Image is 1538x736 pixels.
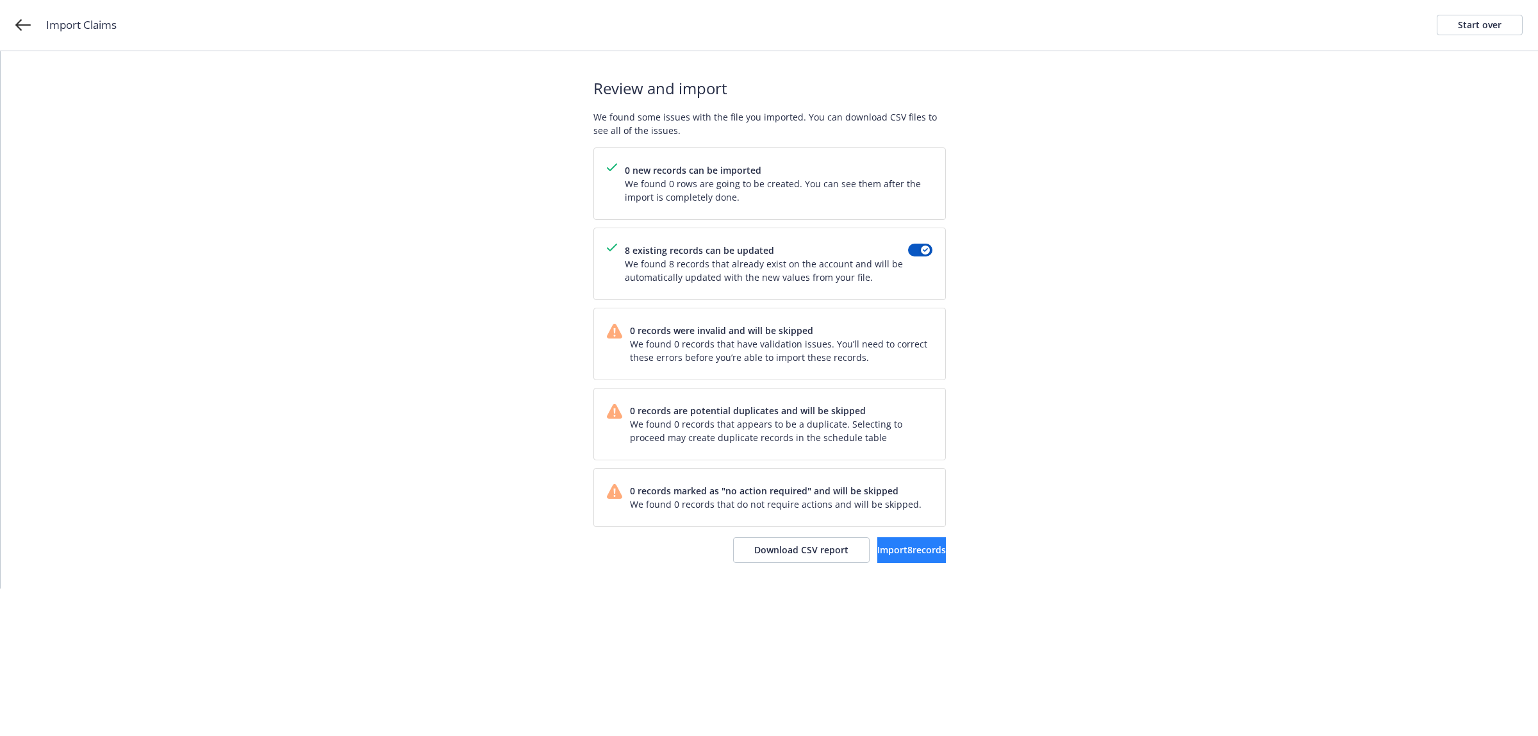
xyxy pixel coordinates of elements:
[625,163,932,177] span: 0 new records can be imported
[754,544,848,556] span: Download CSV report
[625,244,908,257] span: 8 existing records can be updated
[630,324,932,337] span: 0 records were invalid and will be skipped
[46,17,117,33] span: Import Claims
[630,337,932,364] span: We found 0 records that have validation issues. You’ll need to correct these errors before you’re...
[630,498,922,511] span: We found 0 records that do not require actions and will be skipped.
[1458,15,1501,35] div: Start over
[733,537,870,563] button: Download CSV report
[1437,15,1523,35] a: Start over
[630,404,932,417] span: 0 records are potential duplicates and will be skipped
[593,77,946,100] span: Review and import
[630,417,932,444] span: We found 0 records that appears to be a duplicate. Selecting to proceed may create duplicate reco...
[877,537,946,563] button: Import8records
[630,484,922,498] span: 0 records marked as "no action required" and will be skipped
[625,177,932,204] span: We found 0 rows are going to be created. You can see them after the import is completely done.
[877,544,946,556] span: Import 8 records
[593,110,946,137] span: We found some issues with the file you imported. You can download CSV files to see all of the iss...
[625,257,908,284] span: We found 8 records that already exist on the account and will be automatically updated with the n...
